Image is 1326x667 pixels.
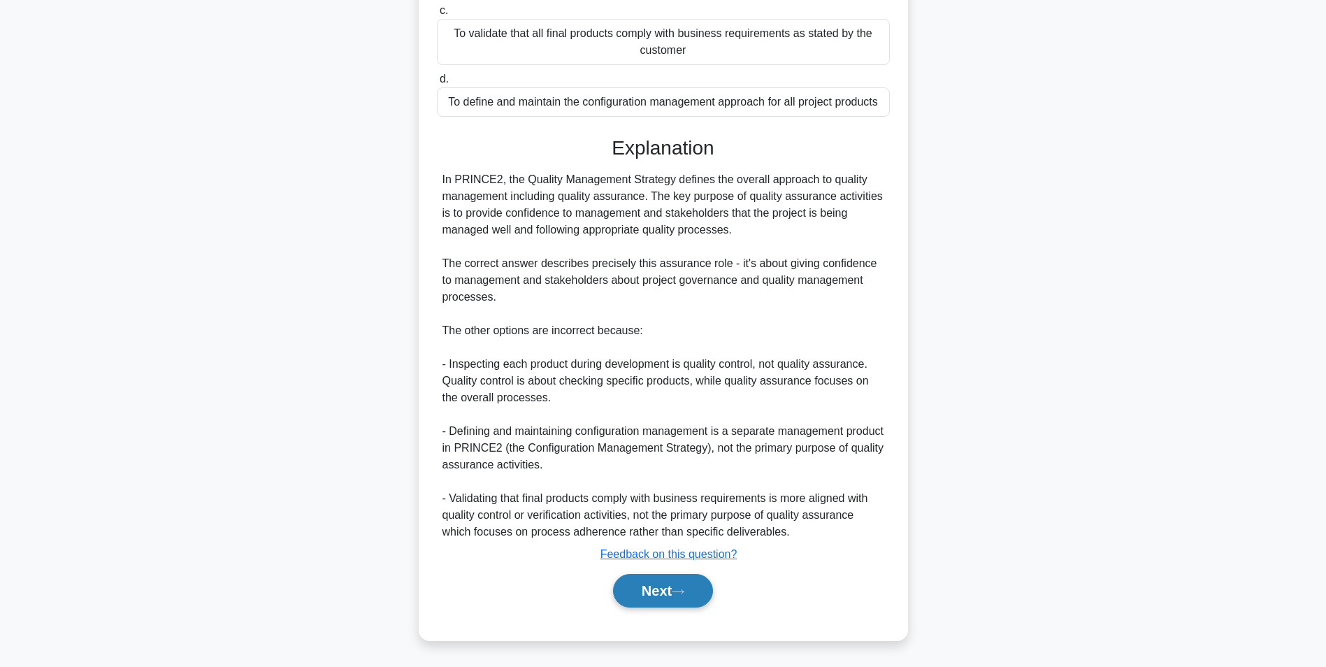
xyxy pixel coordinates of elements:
span: d. [440,73,449,85]
div: In PRINCE2, the Quality Management Strategy defines the overall approach to quality management in... [442,171,884,540]
div: To validate that all final products comply with business requirements as stated by the customer [437,19,890,65]
button: Next [613,574,713,608]
div: To define and maintain the configuration management approach for all project products [437,87,890,117]
a: Feedback on this question? [600,548,737,560]
h3: Explanation [445,136,881,160]
span: c. [440,4,448,16]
